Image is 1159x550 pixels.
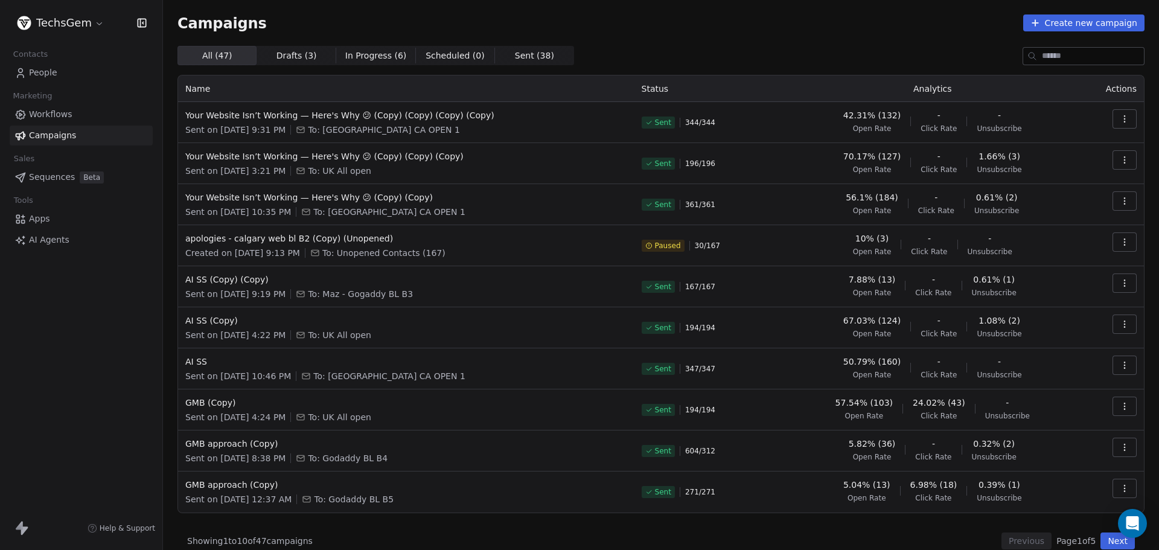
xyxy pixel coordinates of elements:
[915,493,951,503] span: Click Rate
[655,200,671,209] span: Sent
[911,247,947,257] span: Click Rate
[634,75,785,102] th: Status
[10,63,153,83] a: People
[185,232,627,245] span: apologies - calgary web bl B2 (Copy) (Unopened)
[968,247,1012,257] span: Unsubscribe
[313,370,465,382] span: To: USA CA OPEN 1
[921,329,957,339] span: Click Rate
[29,234,69,246] span: AI Agents
[979,315,1020,327] span: 1.08% (2)
[80,171,104,184] span: Beta
[849,273,896,286] span: 7.88% (13)
[185,191,627,203] span: Your Website Isn’t Working — Here's Why 😕 (Copy) (Copy)
[29,108,72,121] span: Workflows
[10,209,153,229] a: Apps
[977,329,1021,339] span: Unsubscribe
[185,150,627,162] span: Your Website Isn’t Working — Here's Why 😕 (Copy) (Copy) (Copy)
[977,165,1021,174] span: Unsubscribe
[685,118,715,127] span: 344 / 344
[843,150,901,162] span: 70.17% (127)
[974,206,1019,216] span: Unsubscribe
[910,479,957,491] span: 6.98% (18)
[1001,532,1052,549] button: Previous
[8,45,53,63] span: Contacts
[853,124,892,133] span: Open Rate
[921,165,957,174] span: Click Rate
[937,150,940,162] span: -
[853,165,892,174] span: Open Rate
[185,315,627,327] span: AI SS (Copy)
[921,411,957,421] span: Click Rate
[17,16,31,30] img: Untitled%20design.png
[185,493,292,505] span: Sent on [DATE] 12:37 AM
[843,109,901,121] span: 42.31% (132)
[928,232,931,245] span: -
[853,370,892,380] span: Open Rate
[655,118,671,127] span: Sent
[979,150,1020,162] span: 1.66% (3)
[308,411,371,423] span: To: UK All open
[308,329,371,341] span: To: UK All open
[308,165,371,177] span: To: UK All open
[932,273,935,286] span: -
[915,452,951,462] span: Click Rate
[10,126,153,145] a: Campaigns
[185,124,286,136] span: Sent on [DATE] 9:31 PM
[685,323,715,333] span: 194 / 194
[977,370,1021,380] span: Unsubscribe
[185,397,627,409] span: GMB (Copy)
[998,356,1001,368] span: -
[843,356,901,368] span: 50.79% (160)
[1118,509,1147,538] div: Open Intercom Messenger
[845,411,883,421] span: Open Rate
[685,446,715,456] span: 604 / 312
[921,370,957,380] span: Click Rate
[1023,14,1145,31] button: Create new campaign
[685,364,715,374] span: 347 / 347
[979,479,1020,491] span: 0.39% (1)
[918,206,954,216] span: Click Rate
[655,159,671,168] span: Sent
[308,124,459,136] span: To: USA CA OPEN 1
[934,191,937,203] span: -
[685,200,715,209] span: 361 / 361
[913,397,965,409] span: 24.02% (43)
[977,124,1021,133] span: Unsubscribe
[185,206,291,218] span: Sent on [DATE] 10:35 PM
[937,109,940,121] span: -
[36,15,92,31] span: TechsGem
[185,288,286,300] span: Sent on [DATE] 9:19 PM
[976,191,1018,203] span: 0.61% (2)
[185,452,286,464] span: Sent on [DATE] 8:38 PM
[853,206,892,216] span: Open Rate
[1100,532,1135,549] button: Next
[655,405,671,415] span: Sent
[185,329,286,341] span: Sent on [DATE] 4:22 PM
[685,487,715,497] span: 271 / 271
[185,356,627,368] span: AI SS
[426,50,485,62] span: Scheduled ( 0 )
[973,438,1015,450] span: 0.32% (2)
[932,438,935,450] span: -
[921,124,957,133] span: Click Rate
[977,493,1021,503] span: Unsubscribe
[8,191,38,209] span: Tools
[276,50,317,62] span: Drafts ( 3 )
[843,315,901,327] span: 67.03% (124)
[29,213,50,225] span: Apps
[655,282,671,292] span: Sent
[187,535,313,547] span: Showing 1 to 10 of 47 campaigns
[8,87,57,105] span: Marketing
[848,493,886,503] span: Open Rate
[10,104,153,124] a: Workflows
[853,329,892,339] span: Open Rate
[853,247,892,257] span: Open Rate
[185,438,627,450] span: GMB approach (Copy)
[988,232,991,245] span: -
[308,288,413,300] span: To: Maz - Gogaddy BL B3
[10,230,153,250] a: AI Agents
[985,411,1030,421] span: Unsubscribe
[345,50,407,62] span: In Progress ( 6 )
[88,523,155,533] a: Help & Support
[8,150,40,168] span: Sales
